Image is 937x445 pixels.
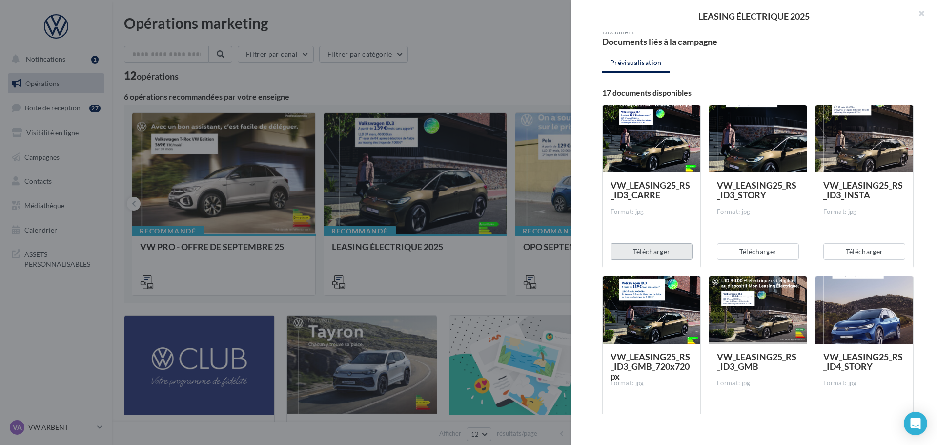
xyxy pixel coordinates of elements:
button: Télécharger [823,243,905,260]
span: VW_LEASING25_RS_ID3_CARRE [611,180,690,200]
span: VW_LEASING25_RS_ID3_GMB_720x720px [611,351,690,381]
span: VW_LEASING25_RS_ID3_INSTA [823,180,903,200]
div: Format: jpg [823,208,905,216]
span: VW_LEASING25_RS_ID3_GMB [717,351,796,372]
div: Format: jpg [717,379,799,388]
span: VW_LEASING25_RS_ID3_STORY [717,180,796,200]
div: Format: jpg [823,379,905,388]
div: LEASING ÉLECTRIQUE 2025 [587,12,921,21]
div: Open Intercom Messenger [904,412,927,435]
div: 17 documents disponibles [602,89,914,97]
div: Document [602,28,754,35]
div: Format: jpg [717,208,799,216]
div: Documents liés à la campagne [602,37,754,46]
button: Télécharger [611,243,693,260]
span: VW_LEASING25_RS_ID4_STORY [823,351,903,372]
div: Format: jpg [611,208,693,216]
button: Télécharger [717,243,799,260]
div: Format: jpg [611,379,693,388]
